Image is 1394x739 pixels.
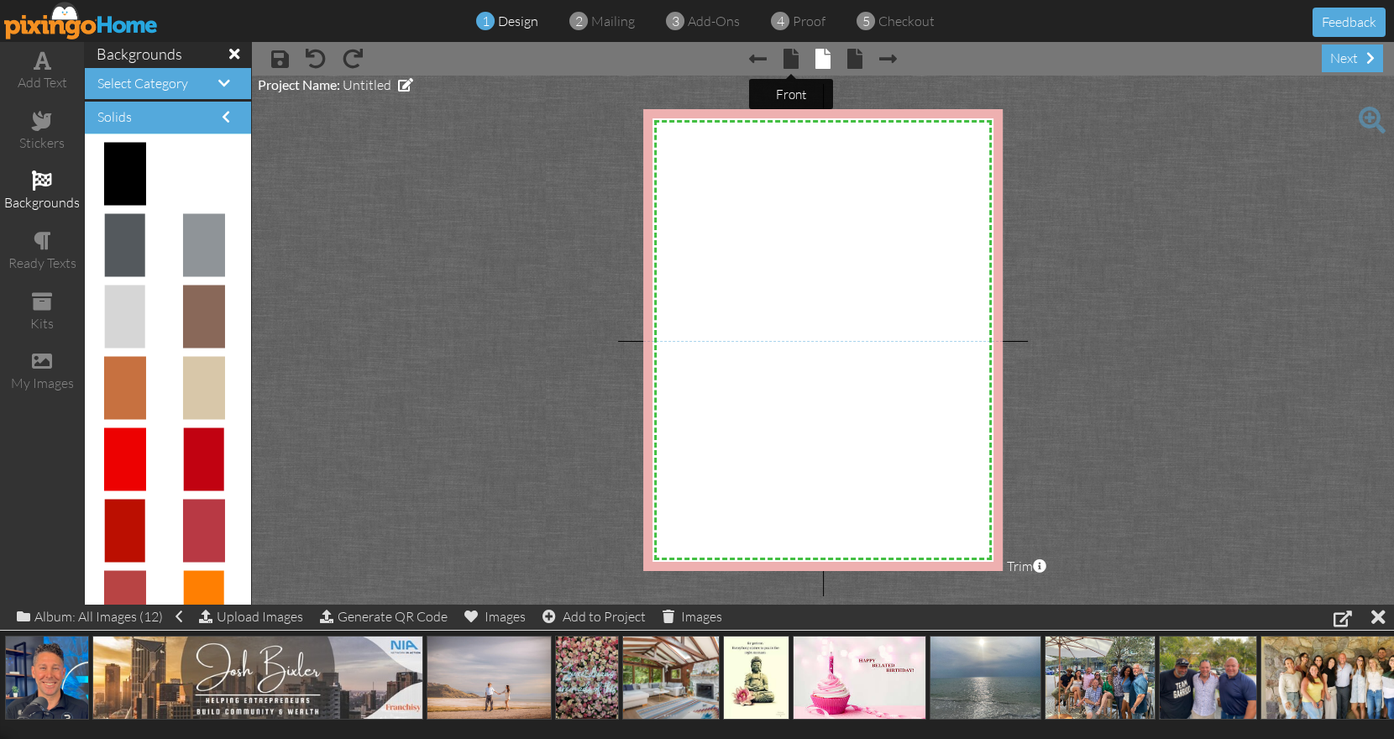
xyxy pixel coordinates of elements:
[1007,557,1046,576] span: Trim
[97,108,132,125] a: Solids
[103,357,145,420] img: 20181002-174515-8afd6bee-250.jpg
[498,13,538,29] span: design
[104,214,145,277] img: 20181002-174500-78c90ac0-250.jpg
[663,605,722,628] div: Images
[862,12,870,31] span: 5
[622,636,720,720] img: 20250319-231643-e72102591965-500.png
[542,605,646,628] div: Add to Project
[104,500,145,563] img: 20181002-174519-f37814f3-250.jpg
[343,76,391,93] span: Untitled
[555,636,619,720] img: 20250409-151315-3672abc710e0-500.jpg
[878,13,935,29] span: checkout
[103,571,145,634] img: 20181002-174607-ab9ab320-250.jpg
[1045,636,1156,720] img: 20240404-150416-c0b73dd4ed40-500.jpg
[793,13,825,29] span: proof
[482,12,490,31] span: 1
[97,75,188,92] a: Select Category
[183,143,224,206] img: 20190412-175206-263519e6-250.jpg
[464,605,526,628] div: Images
[4,2,159,39] img: pixingo logo
[182,214,224,277] img: 20181002-174521-9389d6ac-250.jpg
[591,13,635,29] span: mailing
[17,605,182,628] div: Album: All Images (12)
[182,286,224,349] img: 20181002-174455-d2bfc737-250.jpg
[672,12,679,31] span: 3
[103,428,145,491] img: 20181002-174609-1e857fdb-250.jpg
[1159,636,1256,720] img: 20230903-171850-3f78ec18bb31-500.jpg
[723,636,789,720] img: 20240416-204850-4f0a185c1bf1-original.jpg
[5,636,89,720] img: 20250919-153116-f4c264ed1c69-500.jpg
[1313,8,1386,37] button: Feedback
[793,636,926,720] img: 20240416-204850-3124580aab97-original.jpg
[182,357,224,420] img: 20181002-174617-e09967fb-250.jpg
[427,636,552,720] img: 20250409-151529-aa7ec11f8564-500.jpg
[777,12,784,31] span: 4
[199,605,303,629] div: Upload Images
[97,46,239,63] h4: backgrounds
[104,286,145,349] img: 20181002-174531-e8705fc2-250.jpg
[92,636,423,720] img: 20250919-153116-6e45ac1fa02d-500.jpg
[320,605,448,628] div: Generate QR Code
[182,500,224,563] img: 20181002-174517-8272c342-250.jpg
[258,76,340,92] span: Project Name:
[575,12,583,31] span: 2
[183,428,224,491] img: 20181002-174505-63b65f0d-250.jpg
[930,636,1041,720] img: 20240404-150416-2d5bda834ded-500.jpg
[688,13,740,29] span: add-ons
[776,86,806,102] tip-tip: front
[1322,45,1383,72] div: next
[103,143,145,206] img: 20181002-174448-44a87d0a-250.jpg
[183,571,224,634] img: 20181002-174558-0acc4670-250.jpg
